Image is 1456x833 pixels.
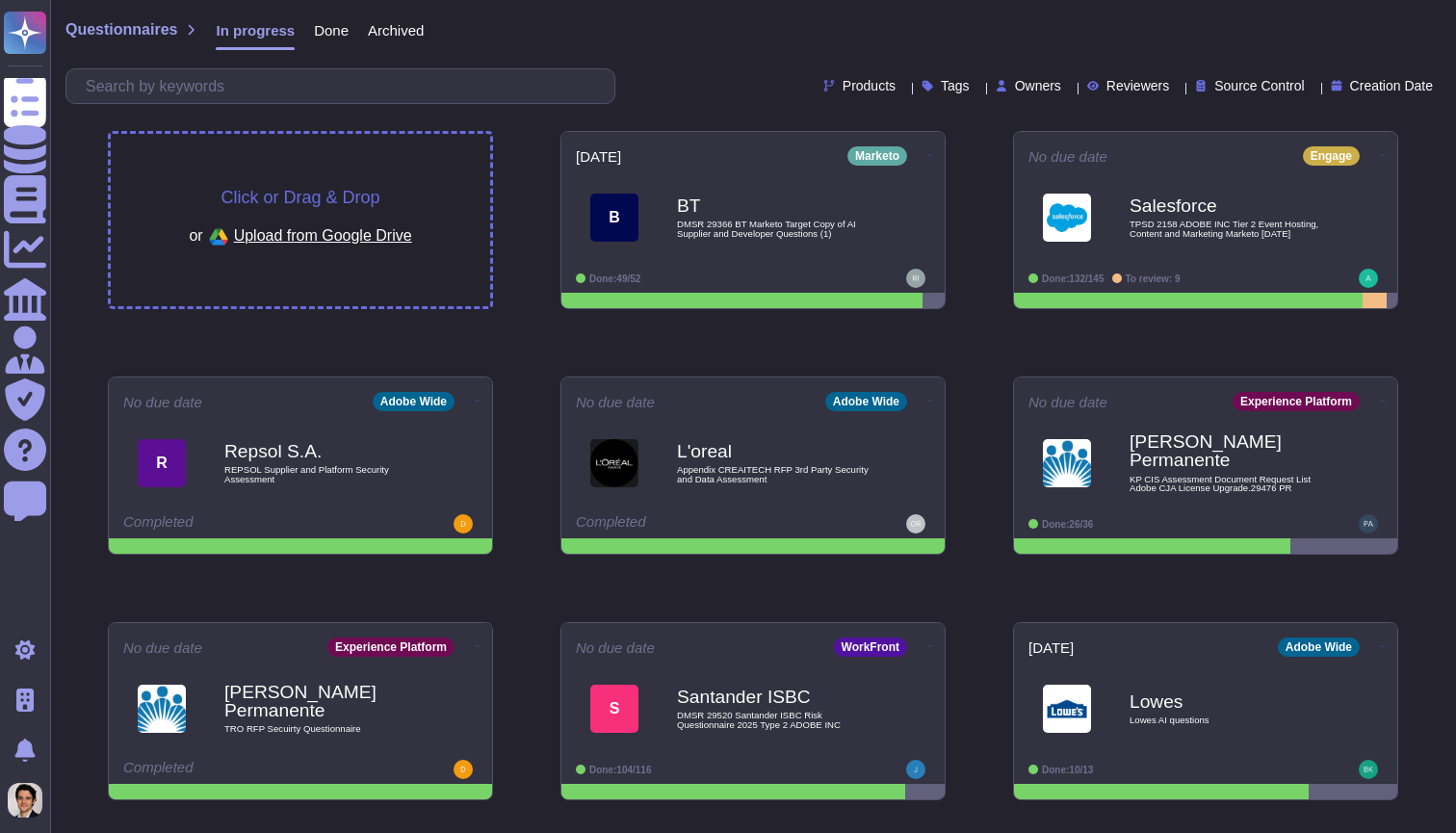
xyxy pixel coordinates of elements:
[1126,273,1181,284] span: To review: 9
[76,69,614,103] input: Search by keywords
[1043,194,1091,242] img: Logo
[1359,760,1378,779] img: user
[368,23,424,38] span: Archived
[590,194,638,242] div: B
[138,685,186,733] img: Logo
[234,227,412,244] span: Upload from Google Drive
[1043,439,1091,487] img: Logo
[677,196,870,215] b: BT
[1043,685,1091,733] img: Logo
[454,760,473,779] img: user
[576,149,621,164] span: [DATE]
[677,711,870,729] span: DMSR 29520 Santander ISBC Risk Questionnaire 2025 Type 2 ADOBE INC
[1130,692,1322,711] b: Lowes
[906,269,925,288] img: user
[138,439,186,487] div: R
[825,392,907,411] div: Adobe Wide
[224,465,417,483] span: REPSOL Supplier and Platform Security Assessment
[123,760,359,779] div: Completed
[224,724,417,734] span: TRO RFP Secuirty Questionnaire
[906,760,925,779] img: user
[314,23,349,38] span: Done
[1042,273,1105,284] span: Done: 132/145
[1106,79,1169,92] span: Reviewers
[123,514,359,534] div: Completed
[834,638,907,657] div: WorkFront
[1130,220,1322,238] span: TPSD 2158 ADOBE INC Tier 2 Event Hosting, Content and Marketing Marketo [DATE]
[589,765,652,775] span: Done: 104/116
[589,273,640,284] span: Done: 49/52
[941,79,970,92] span: Tags
[1042,519,1093,530] span: Done: 26/36
[677,220,870,238] span: DMSR 29366 BT Marketo Target Copy of AI Supplier and Developer Questions (1)
[1028,640,1074,655] span: [DATE]
[576,514,812,534] div: Completed
[843,79,896,92] span: Products
[677,465,870,483] span: Appendix CREAITECH RFP 3rd Party Security and Data Assessment
[224,683,417,719] b: [PERSON_NAME] Permanente
[203,221,234,252] img: google drive
[1303,146,1360,166] div: Engage
[847,146,907,166] div: Marketo
[65,22,177,38] span: Questionnaires
[677,442,870,460] b: L'oreal
[1028,395,1107,409] span: No due date
[327,638,455,657] div: Experience Platform
[590,439,638,487] img: Logo
[8,783,42,818] img: user
[1130,475,1322,493] span: KP CIS Assessment Document Request List Adobe CJA License Upgrade.29476 PR
[1130,716,1322,725] span: Lowes AI questions
[576,395,655,409] span: No due date
[454,514,473,534] img: user
[1214,79,1304,92] span: Source Control
[576,640,655,655] span: No due date
[1359,269,1378,288] img: user
[1130,432,1322,469] b: [PERSON_NAME] Permanente
[1015,79,1061,92] span: Owners
[224,442,417,460] b: Repsol S.A.
[221,189,379,206] span: Click or Drag & Drop
[373,392,455,411] div: Adobe Wide
[123,395,202,409] span: No due date
[1042,765,1093,775] span: Done: 10/13
[1359,514,1378,534] img: user
[189,221,411,252] div: or
[4,779,56,821] button: user
[677,688,870,706] b: Santander ISBC
[1028,149,1107,164] span: No due date
[123,640,202,655] span: No due date
[590,685,638,733] div: S
[1130,196,1322,215] b: Salesforce
[1350,79,1433,92] span: Creation Date
[1233,392,1360,411] div: Experience Platform
[906,514,925,534] img: user
[216,23,295,38] span: In progress
[1278,638,1360,657] div: Adobe Wide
